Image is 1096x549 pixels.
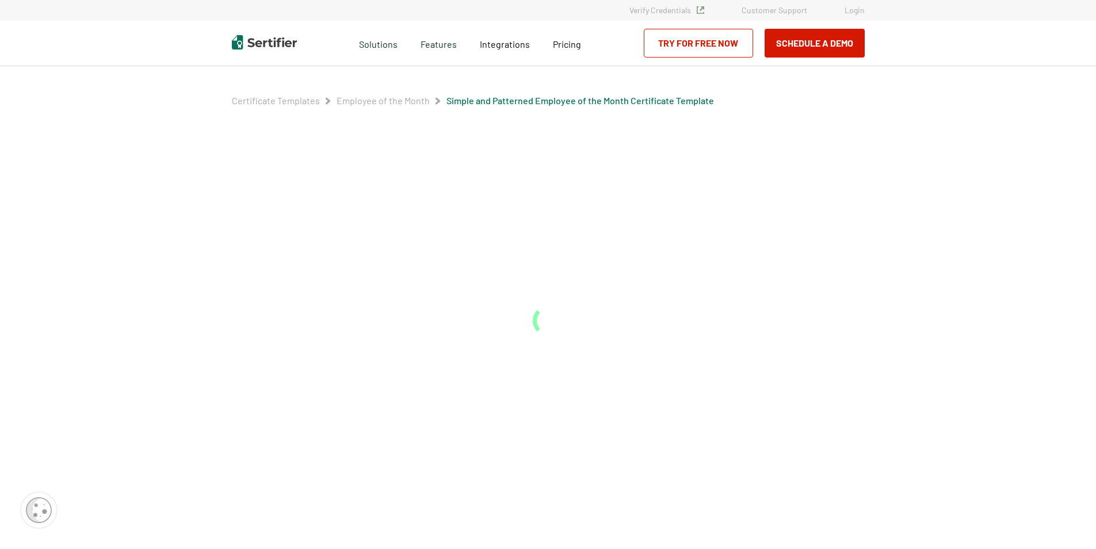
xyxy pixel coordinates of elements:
a: Try for Free Now [644,29,753,58]
span: Solutions [359,36,398,50]
div: Breadcrumb [232,95,714,106]
a: Login [845,5,865,15]
span: Features [421,36,457,50]
a: Customer Support [742,5,807,15]
span: Pricing [553,39,581,49]
img: Verified [697,6,704,14]
img: Cookie Popup Icon [26,497,52,523]
a: Certificate Templates [232,95,320,106]
a: Integrations [480,36,530,50]
a: Simple and Patterned Employee of the Month Certificate Template [446,95,714,106]
a: Verify Credentials [629,5,704,15]
span: Integrations [480,39,530,49]
button: Schedule a Demo [765,29,865,58]
img: Sertifier | Digital Credentialing Platform [232,35,297,49]
a: Pricing [553,36,581,50]
a: Employee of the Month [337,95,430,106]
